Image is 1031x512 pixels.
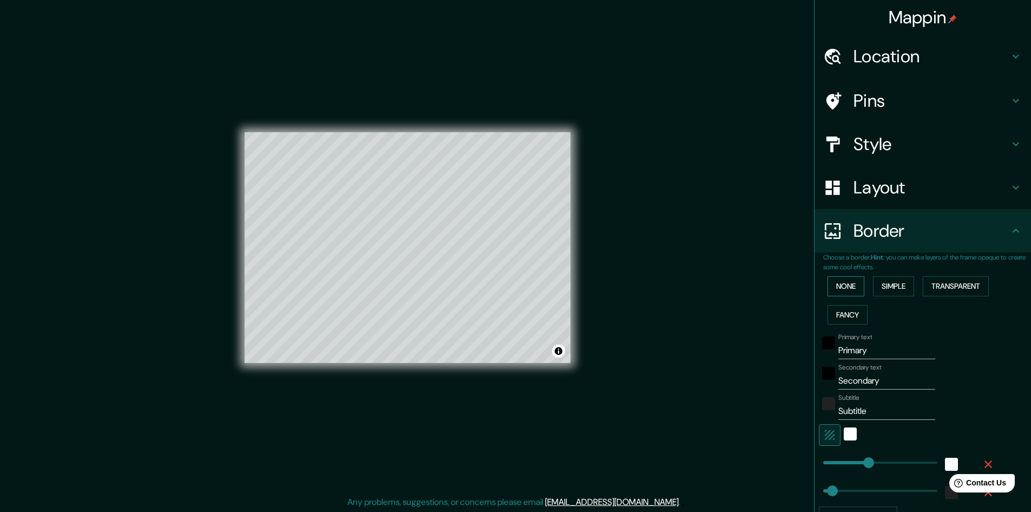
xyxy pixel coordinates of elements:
div: . [680,496,682,509]
div: Border [815,209,1031,252]
label: Subtitle [838,393,859,403]
div: . [682,496,684,509]
button: None [828,276,864,296]
div: Location [815,35,1031,78]
label: Secondary text [838,363,882,372]
iframe: Help widget launcher [935,470,1019,500]
h4: Border [853,220,1009,242]
label: Primary text [838,333,872,342]
div: Layout [815,166,1031,209]
div: Style [815,122,1031,166]
a: [EMAIL_ADDRESS][DOMAIN_NAME] [545,496,679,508]
button: Simple [873,276,914,296]
p: Any problems, suggestions, or concerns please email . [347,496,680,509]
img: pin-icon.png [948,15,957,23]
button: Fancy [828,305,868,325]
button: black [822,367,835,380]
button: color-222222 [822,397,835,410]
button: Toggle attribution [552,345,565,358]
h4: Mappin [889,7,957,28]
p: Choose a border. : you can make layers of the frame opaque to create some cool effects. [823,252,1031,272]
h4: Location [853,46,1009,67]
h4: Pins [853,90,1009,112]
div: Pins [815,79,1031,122]
h4: Layout [853,177,1009,198]
b: Hint [871,253,883,262]
button: white [844,427,857,440]
button: black [822,336,835,349]
h4: Style [853,133,1009,155]
button: Transparent [923,276,989,296]
button: white [945,458,958,471]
